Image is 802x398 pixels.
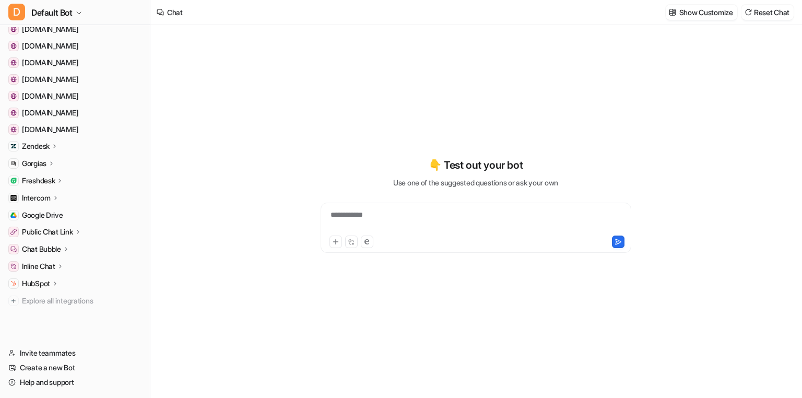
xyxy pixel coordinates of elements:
[4,360,146,375] a: Create a new Bot
[4,22,146,37] a: www.intercom.com[DOMAIN_NAME]
[4,294,146,308] a: Explore all integrations
[167,7,183,18] div: Chat
[22,227,73,237] p: Public Chat Link
[10,93,17,99] img: www.npmjs.com
[741,5,794,20] button: Reset Chat
[745,8,752,16] img: reset
[22,91,78,101] span: [DOMAIN_NAME]
[4,39,146,53] a: mail.google.com[DOMAIN_NAME]
[10,263,17,270] img: Inline Chat
[393,177,558,188] p: Use one of the suggested questions or ask your own
[31,5,73,20] span: Default Bot
[22,124,78,135] span: [DOMAIN_NAME]
[679,7,733,18] p: Show Customize
[22,278,50,289] p: HubSpot
[4,122,146,137] a: www.codesprintconsulting.com[DOMAIN_NAME]
[4,208,146,223] a: Google DriveGoogle Drive
[4,375,146,390] a: Help and support
[22,175,55,186] p: Freshdesk
[10,160,17,167] img: Gorgias
[10,60,17,66] img: codesandbox.io
[4,55,146,70] a: codesandbox.io[DOMAIN_NAME]
[22,74,78,85] span: [DOMAIN_NAME]
[22,108,78,118] span: [DOMAIN_NAME]
[8,296,19,306] img: explore all integrations
[22,158,46,169] p: Gorgias
[22,261,55,272] p: Inline Chat
[22,24,78,34] span: [DOMAIN_NAME]
[10,280,17,287] img: HubSpot
[8,4,25,20] span: D
[4,106,146,120] a: faq.heartandsoil.co[DOMAIN_NAME]
[22,244,61,254] p: Chat Bubble
[4,72,146,87] a: www.programiz.com[DOMAIN_NAME]
[4,89,146,103] a: www.npmjs.com[DOMAIN_NAME]
[22,193,51,203] p: Intercom
[10,195,17,201] img: Intercom
[22,41,78,51] span: [DOMAIN_NAME]
[10,143,17,149] img: Zendesk
[22,141,50,151] p: Zendesk
[4,346,146,360] a: Invite teammates
[10,43,17,49] img: mail.google.com
[10,76,17,83] img: www.programiz.com
[10,26,17,32] img: www.intercom.com
[10,110,17,116] img: faq.heartandsoil.co
[10,246,17,252] img: Chat Bubble
[10,229,17,235] img: Public Chat Link
[10,126,17,133] img: www.codesprintconsulting.com
[22,292,141,309] span: Explore all integrations
[10,212,17,218] img: Google Drive
[22,210,63,220] span: Google Drive
[666,5,737,20] button: Show Customize
[22,57,78,68] span: [DOMAIN_NAME]
[10,178,17,184] img: Freshdesk
[429,157,523,173] p: 👇 Test out your bot
[669,8,676,16] img: customize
